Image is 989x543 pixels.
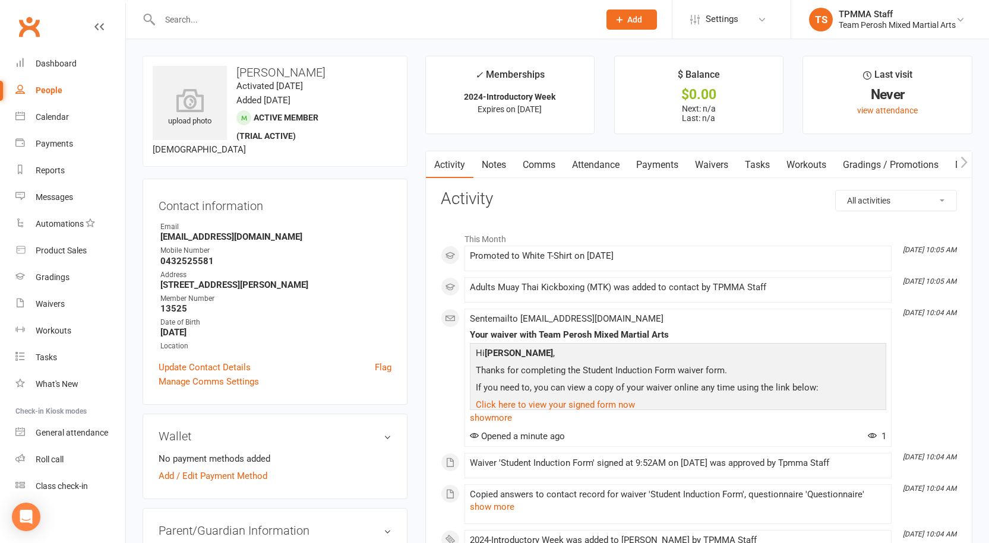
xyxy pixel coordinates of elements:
[15,131,125,157] a: Payments
[15,157,125,184] a: Reports
[839,20,956,30] div: Team Perosh Mixed Martial Arts
[153,66,397,79] h3: [PERSON_NAME]
[706,6,738,33] span: Settings
[156,11,591,28] input: Search...
[36,481,88,491] div: Class check-in
[625,104,773,123] p: Next: n/a Last: n/a
[159,524,391,537] h3: Parent/Guardian Information
[160,231,391,242] strong: [EMAIL_ADDRESS][DOMAIN_NAME]
[159,360,251,374] a: Update Contact Details
[36,353,57,362] div: Tasks
[160,293,391,304] div: Member Number
[470,313,663,324] span: Sent email to [EMAIL_ADDRESS][DOMAIN_NAME]
[15,77,125,104] a: People
[857,106,918,115] a: view attendance
[36,379,78,389] div: What's New
[36,219,84,228] div: Automations
[687,151,737,179] a: Waivers
[160,269,391,281] div: Address
[160,317,391,328] div: Date of Birth
[36,246,87,255] div: Product Sales
[236,95,290,106] time: Added [DATE]
[36,326,71,335] div: Workouts
[778,151,835,179] a: Workouts
[814,88,961,101] div: Never
[441,190,957,208] h3: Activity
[36,272,69,282] div: Gradings
[470,282,886,293] div: Adults Muay Thai Kickboxing (MTK) was added to contact by TPMMA Staff
[159,374,259,389] a: Manage Comms Settings
[470,330,886,340] div: Your waiver with Team Perosh Mixed Martial Arts
[475,69,483,81] i: ✓
[903,309,956,317] i: [DATE] 10:04 AM
[470,458,886,468] div: Waiver 'Student Induction Form' signed at 9:52AM on [DATE] was approved by Tpmma Staff
[839,9,956,20] div: TPMMA Staff
[15,344,125,371] a: Tasks
[863,67,912,88] div: Last visit
[606,9,657,30] button: Add
[15,291,125,317] a: Waivers
[36,299,65,309] div: Waivers
[678,67,720,88] div: $ Balance
[470,500,514,514] button: show more
[153,144,246,155] span: [DEMOGRAPHIC_DATA]
[15,446,125,473] a: Roll call
[473,346,883,363] p: Hi ,
[160,327,391,338] strong: [DATE]
[15,317,125,344] a: Workouts
[36,85,62,95] div: People
[470,409,886,426] a: show more
[15,50,125,77] a: Dashboard
[15,473,125,500] a: Class kiosk mode
[153,88,227,128] div: upload photo
[627,15,642,24] span: Add
[159,469,267,483] a: Add / Edit Payment Method
[36,112,69,122] div: Calendar
[36,428,108,437] div: General attendance
[809,8,833,31] div: TS
[903,484,956,493] i: [DATE] 10:04 AM
[903,277,956,285] i: [DATE] 10:05 AM
[473,380,883,398] p: If you need to, you can view a copy of your waiver online any time using the link below:
[514,151,564,179] a: Comms
[628,151,687,179] a: Payments
[464,92,555,101] strong: 2024-Introductory Week
[236,81,303,91] time: Activated [DATE]
[470,251,886,261] div: Promoted to White T-Shirt on [DATE]
[15,104,125,131] a: Calendar
[36,139,73,148] div: Payments
[476,399,635,410] a: Click here to view your signed form now
[625,88,773,101] div: $0.00
[426,151,473,179] a: Activity
[160,256,391,266] strong: 0432525581
[160,221,391,233] div: Email
[36,455,64,464] div: Roll call
[475,67,545,89] div: Memberships
[473,363,883,380] p: Thanks for completing the Student Induction Form waiver form.
[160,245,391,256] div: Mobile Number
[470,490,886,500] div: Copied answers to contact record for waiver 'Student Induction Form', questionnaire 'Questionnaire'
[36,166,65,175] div: Reports
[159,452,391,466] li: No payment methods added
[159,195,391,212] h3: Contact information
[36,192,73,202] div: Messages
[903,246,956,254] i: [DATE] 10:05 AM
[15,211,125,237] a: Automations
[15,184,125,211] a: Messages
[15,371,125,398] a: What's New
[160,341,391,352] div: Location
[564,151,628,179] a: Attendance
[160,280,391,290] strong: [STREET_ADDRESS][PERSON_NAME]
[903,530,956,538] i: [DATE] 10:04 AM
[159,430,391,443] h3: Wallet
[160,303,391,314] strong: 13525
[868,431,886,442] span: 1
[485,348,553,358] strong: [PERSON_NAME]
[737,151,778,179] a: Tasks
[15,420,125,446] a: General attendance kiosk mode
[236,113,318,141] span: Active member (trial active)
[470,431,565,442] span: Opened a minute ago
[903,453,956,461] i: [DATE] 10:04 AM
[12,503,40,531] div: Open Intercom Messenger
[478,104,542,114] span: Expires on [DATE]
